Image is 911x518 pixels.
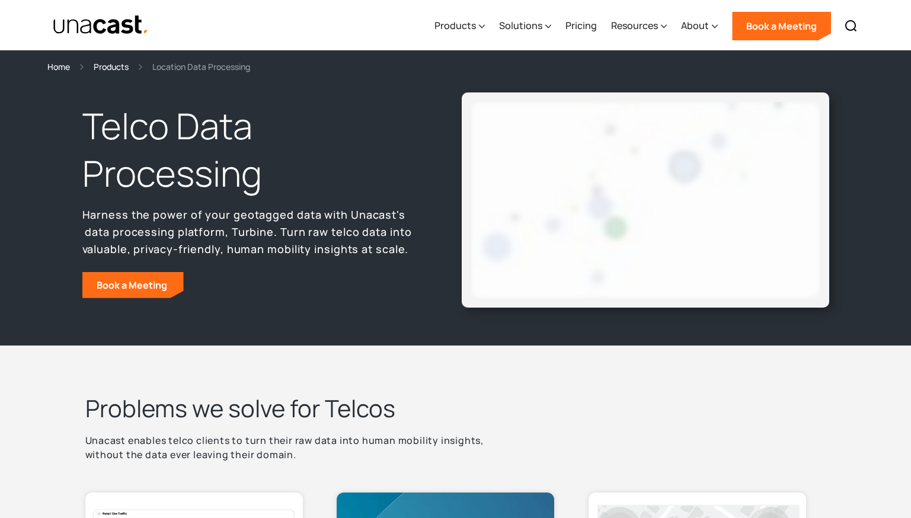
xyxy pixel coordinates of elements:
p: Harness the power of your geotagged data with Unacast's data processing platform, Turbine. Turn r... [82,206,418,257]
a: Book a Meeting [82,272,184,298]
div: Products [434,18,476,33]
div: Resources [611,18,658,33]
div: About [681,2,718,50]
a: Products [94,60,129,73]
div: Location Data Processing [152,60,250,73]
div: Solutions [499,2,551,50]
a: Home [47,60,70,73]
a: Pricing [565,2,597,50]
h1: Telco Data Processing [82,103,418,197]
div: About [681,18,709,33]
a: Book a Meeting [732,12,831,40]
h2: Problems we solve for Telcos [85,393,826,424]
p: Unacast enables telco clients to turn their raw data into human mobility insights, without the da... [85,433,503,462]
div: Products [434,2,485,50]
a: home [53,15,149,36]
img: Search icon [844,19,858,33]
img: Unacast text logo [53,15,149,36]
div: Resources [611,2,667,50]
div: Solutions [499,18,542,33]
